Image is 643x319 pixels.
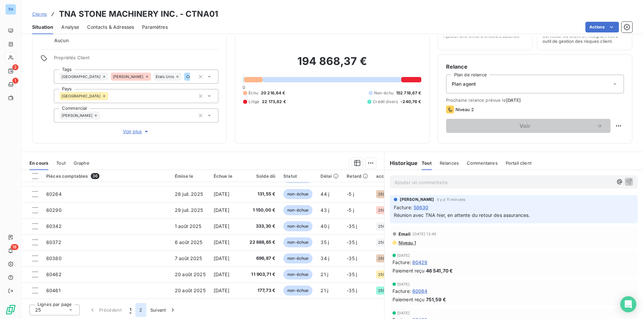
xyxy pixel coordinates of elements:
[32,11,47,17] a: Clients
[384,159,418,167] h6: Historique
[399,231,411,237] span: Email
[446,97,624,103] span: Prochaine relance prévue le
[376,173,424,179] div: accountingReference
[378,192,408,196] span: 250725AD-PO8061
[74,160,89,166] span: Graphe
[249,207,275,214] span: 1 150,00 €
[378,224,408,228] span: 250731TK61720AD-P
[214,223,229,229] span: [DATE]
[249,271,275,278] span: 11 903,71 €
[113,75,144,79] span: [PERSON_NAME]
[214,239,229,245] span: [DATE]
[452,81,476,87] span: Plan agent
[46,288,61,293] span: 60461
[249,223,275,230] span: 333,30 €
[35,307,41,313] span: 25
[392,267,425,274] span: Paiement reçu
[347,288,357,293] span: -35 j
[320,191,329,197] span: 44 j
[378,240,408,244] span: 250805AD-INV05082
[283,237,312,247] span: non-échue
[347,271,357,277] span: -35 j
[12,64,18,70] span: 2
[320,255,329,261] span: 34 j
[454,123,596,129] span: Voir
[214,271,229,277] span: [DATE]
[378,208,408,212] span: 250715TK60416AD-P
[320,173,339,179] div: Délai
[175,191,203,197] span: 28 juil. 2025
[283,221,312,231] span: non-échue
[186,75,207,79] span: Cedric VDB
[347,207,354,213] span: -5 j
[123,128,150,135] span: Voir plus
[214,173,241,179] div: Échue le
[46,191,62,197] span: 60264
[214,191,229,197] span: [DATE]
[414,204,429,211] span: 58630
[446,63,624,71] h6: Relance
[392,296,425,303] span: Paiement reçu
[262,99,286,105] span: 22 173,82 €
[347,255,357,261] span: -35 j
[397,253,410,257] span: [DATE]
[397,282,410,286] span: [DATE]
[142,24,168,30] span: Paramètres
[392,288,411,295] span: Facture :
[46,173,167,179] div: Pièces comptables
[261,90,285,96] span: 20 216,64 €
[413,232,436,236] span: [DATE] 12:45
[320,239,329,245] span: 35 j
[283,189,312,199] span: non-échue
[422,160,432,166] span: Tout
[398,240,416,245] span: Niveau 1
[446,119,611,133] button: Voir
[347,191,354,197] span: -5 j
[214,255,229,261] span: [DATE]
[62,113,92,117] span: [PERSON_NAME]
[214,288,229,293] span: [DATE]
[620,296,636,312] div: Open Intercom Messenger
[378,272,408,276] span: 250520TK60035AD-P
[56,160,66,166] span: Tout
[412,288,428,295] span: 60084
[11,244,18,250] span: 18
[543,33,627,44] span: Surveiller ce client en intégrant votre outil de gestion des risques client.
[175,207,203,213] span: 29 juil. 2025
[46,207,62,213] span: 60290
[214,207,229,213] span: [DATE]
[175,288,206,293] span: 20 août 2025
[347,223,357,229] span: -35 j
[61,24,79,30] span: Analyse
[320,223,329,229] span: 40 j
[394,204,412,211] span: Facture :
[249,287,275,294] span: 177,73 €
[126,303,135,317] button: 1
[373,99,398,105] span: Crédit divers
[585,22,619,32] button: Actions
[32,24,53,30] span: Situation
[283,286,312,296] span: non-échue
[87,24,134,30] span: Contacts & Adresses
[62,94,101,98] span: [GEOGRAPHIC_DATA]
[440,160,459,166] span: Relances
[426,296,446,303] span: 751,59 €
[12,78,18,84] span: 1
[248,90,258,96] span: Échu
[175,239,203,245] span: 6 août 2025
[248,99,259,105] span: Litige
[394,212,530,218] span: Réunion avec TNA hier, en attente du retour des assurances.
[243,55,421,75] h2: 194 868,37 €
[175,255,202,261] span: 7 août 2025
[59,8,218,20] h3: TNA STONE MACHINERY INC. - CTNA01
[400,196,434,203] span: [PERSON_NAME]
[347,173,368,179] div: Retard
[29,160,48,166] span: En cours
[54,128,218,135] button: Voir plus
[249,255,275,262] span: 696,87 €
[62,75,101,79] span: [GEOGRAPHIC_DATA]
[54,55,218,64] span: Propriétés Client
[46,255,62,261] span: 60380
[100,112,105,118] input: Ajouter une valeur
[426,267,453,274] span: 46 541,70 €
